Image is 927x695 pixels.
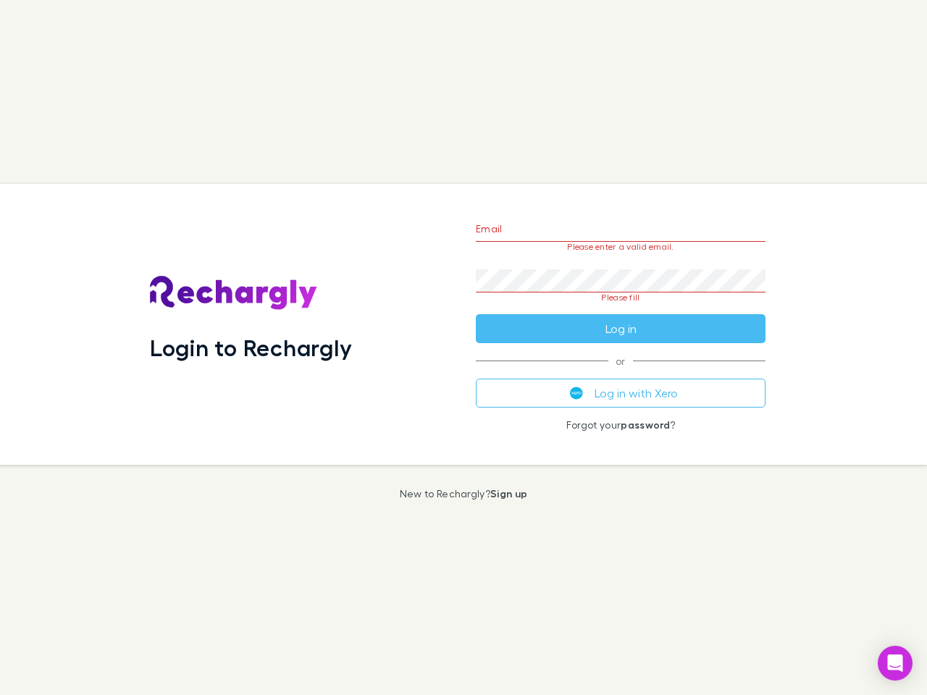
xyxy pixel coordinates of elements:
div: Open Intercom Messenger [878,646,913,681]
a: Sign up [490,487,527,500]
p: New to Rechargly? [400,488,528,500]
p: Forgot your ? [476,419,765,431]
button: Log in [476,314,765,343]
p: Please enter a valid email. [476,242,765,252]
a: password [621,418,670,431]
p: Please fill [476,292,765,303]
img: Rechargly's Logo [150,276,318,311]
h1: Login to Rechargly [150,334,352,361]
span: or [476,361,765,361]
button: Log in with Xero [476,379,765,408]
img: Xero's logo [570,387,583,400]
